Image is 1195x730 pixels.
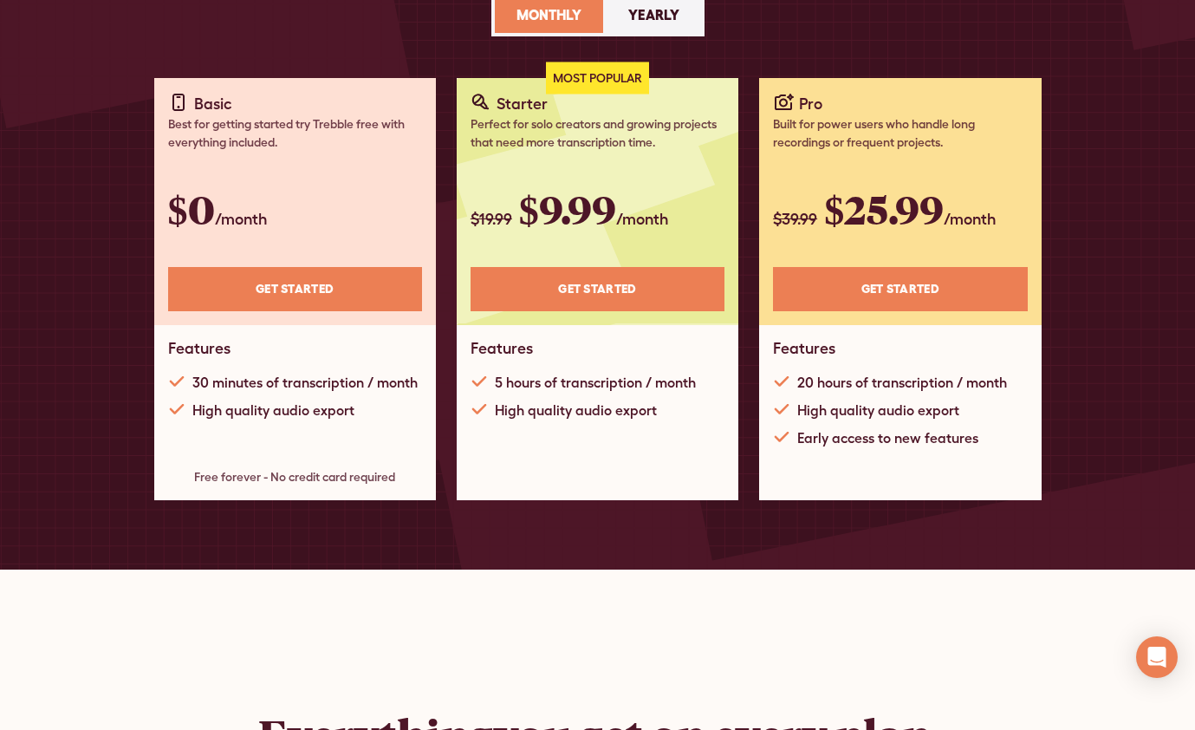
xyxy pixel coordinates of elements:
div: Open Intercom Messenger [1136,636,1178,678]
div: Best for getting started try Trebble free with everything included. [168,115,422,152]
div: High quality audio export [495,400,657,420]
span: /month [944,210,996,228]
span: $0 [168,183,215,235]
div: Free forever - No credit card required [168,468,422,486]
span: $39.99 [773,210,817,228]
span: $19.99 [471,210,512,228]
div: 20 hours of transcription / month [797,372,1007,393]
div: Early access to new features [797,427,978,448]
span: $25.99 [824,183,944,235]
a: Get STARTED [773,267,1027,311]
div: Pro [799,92,822,115]
div: Basic [194,92,232,115]
h1: Features [471,339,533,358]
h1: Features [773,339,835,358]
div: Yearly [628,4,679,25]
div: Perfect for solo creators and growing projects that need more transcription time. [471,115,724,152]
span: $9.99 [519,183,616,235]
span: /month [215,210,267,228]
a: Get STARTED [471,267,724,311]
h1: Features [168,339,231,358]
div: Monthly [516,4,581,25]
div: Most Popular [546,62,649,95]
span: /month [616,210,668,228]
div: 30 minutes of transcription / month [192,372,418,393]
div: 5 hours of transcription / month [495,372,696,393]
div: High quality audio export [797,400,959,420]
a: Get STARTED [168,267,422,311]
div: Built for power users who handle long recordings or frequent projects. [773,115,1027,152]
div: High quality audio export [192,400,354,420]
